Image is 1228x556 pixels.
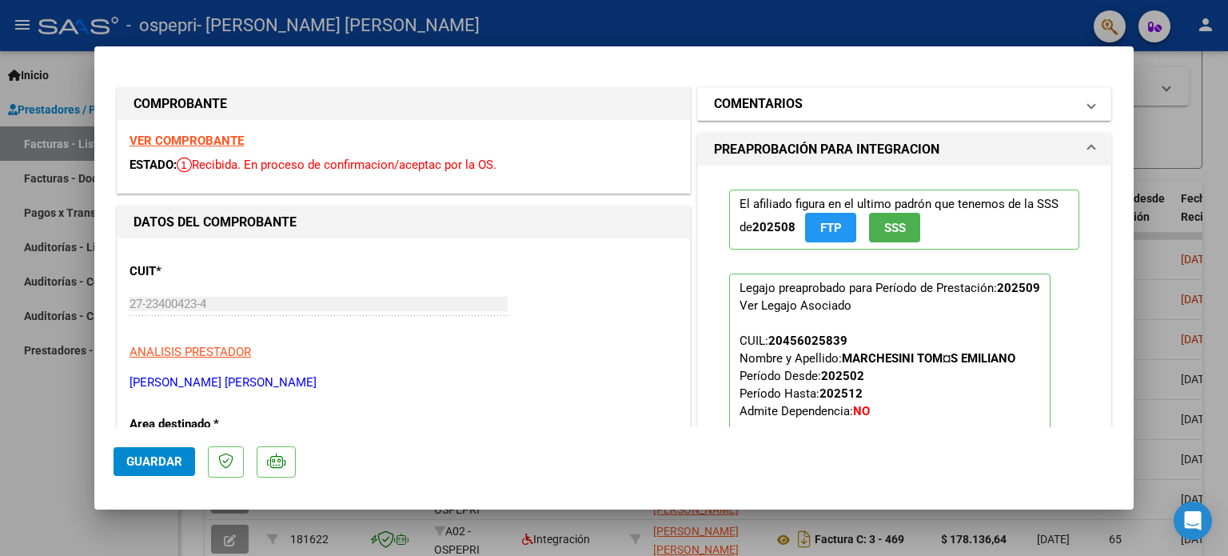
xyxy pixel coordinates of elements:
p: CUIT [130,262,294,281]
span: FTP [820,221,842,235]
strong: COMPROBANTE [134,96,227,111]
h1: COMENTARIOS [714,94,803,114]
div: 20456025839 [768,332,847,350]
mat-expansion-panel-header: PREAPROBACIÓN PARA INTEGRACION [698,134,1110,166]
p: El afiliado figura en el ultimo padrón que tenemos de la SSS de [729,190,1079,250]
strong: MARCHESINI TOM¤S EMILIANO [842,351,1015,366]
p: Legajo preaprobado para Período de Prestación: [729,274,1051,469]
div: Open Intercom Messenger [1174,502,1212,540]
strong: 202508 [752,220,795,234]
span: Guardar [126,454,182,469]
strong: NO [853,404,870,418]
span: ANALISIS PRESTADOR [130,345,251,359]
strong: DATOS DEL COMPROBANTE [134,214,297,230]
h1: PREAPROBACIÓN PARA INTEGRACION [714,140,939,159]
strong: 202509 [997,281,1040,295]
mat-expansion-panel-header: COMENTARIOS [698,88,1110,120]
button: SSS [869,213,920,242]
a: VER COMPROBANTE [130,134,244,148]
button: FTP [805,213,856,242]
span: Recibida. En proceso de confirmacion/aceptac por la OS. [177,158,496,172]
span: ESTADO: [130,158,177,172]
div: Ver Legajo Asociado [740,297,851,314]
span: CUIL: Nombre y Apellido: Período Desde: Período Hasta: Admite Dependencia: [740,334,1015,418]
button: Guardar [114,447,195,476]
strong: 202502 [821,369,864,383]
strong: 202512 [819,386,863,401]
p: [PERSON_NAME] [PERSON_NAME] [130,374,678,392]
p: Area destinado * [130,415,294,434]
span: SSS [884,221,906,235]
div: PREAPROBACIÓN PARA INTEGRACION [698,166,1110,506]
